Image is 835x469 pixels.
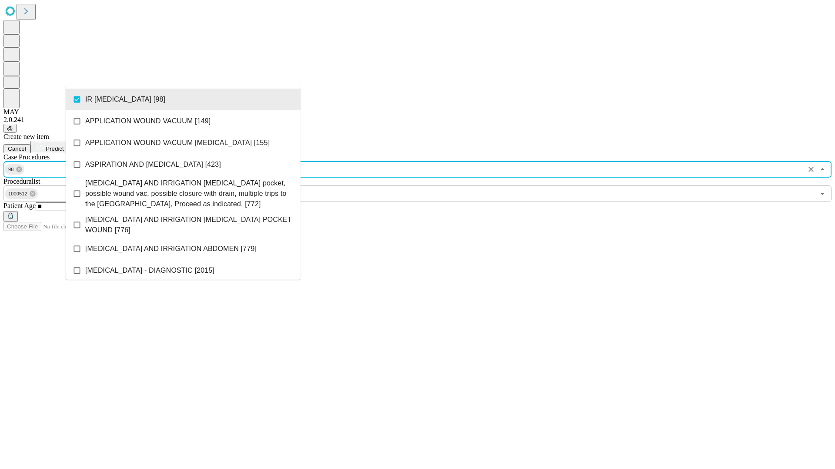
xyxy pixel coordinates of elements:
[85,138,270,148] span: APPLICATION WOUND VACUUM [MEDICAL_DATA] [155]
[3,116,832,124] div: 2.0.241
[85,94,165,105] span: IR [MEDICAL_DATA] [98]
[7,125,13,132] span: @
[46,145,63,152] span: Predict
[3,153,50,161] span: Scheduled Procedure
[3,144,30,153] button: Cancel
[816,163,828,175] button: Close
[8,145,26,152] span: Cancel
[85,265,214,276] span: [MEDICAL_DATA] - DIAGNOSTIC [2015]
[85,215,294,235] span: [MEDICAL_DATA] AND IRRIGATION [MEDICAL_DATA] POCKET WOUND [776]
[805,163,817,175] button: Clear
[85,178,294,209] span: [MEDICAL_DATA] AND IRRIGATION [MEDICAL_DATA] pocket, possible wound vac, possible closure with dr...
[5,189,31,199] span: 1000512
[3,108,832,116] div: MAY
[85,159,221,170] span: ASPIRATION AND [MEDICAL_DATA] [423]
[3,133,49,140] span: Create new item
[3,178,40,185] span: Proceduralist
[816,188,828,200] button: Open
[5,165,17,175] span: 98
[5,164,24,175] div: 98
[85,244,257,254] span: [MEDICAL_DATA] AND IRRIGATION ABDOMEN [779]
[3,202,36,209] span: Patient Age
[3,124,17,133] button: @
[5,188,38,199] div: 1000512
[30,141,70,153] button: Predict
[85,116,210,126] span: APPLICATION WOUND VACUUM [149]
